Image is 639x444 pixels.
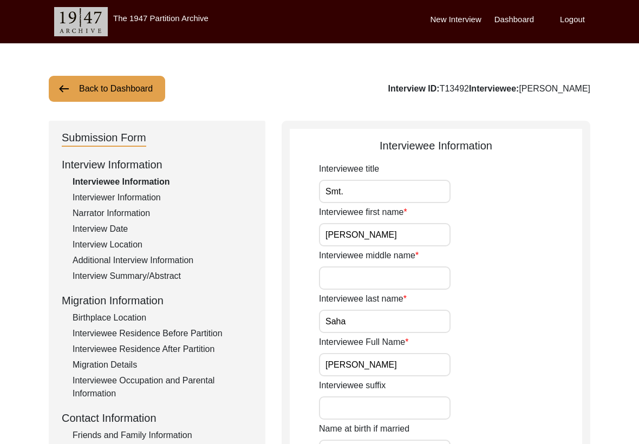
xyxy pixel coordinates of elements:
div: Migration Information [62,292,252,309]
div: Interview Information [62,156,252,173]
div: Interview Location [73,238,252,251]
div: Friends and Family Information [73,429,252,442]
div: Submission Form [62,129,146,147]
label: Logout [560,14,585,26]
label: The 1947 Partition Archive [113,14,208,23]
div: Interviewee Occupation and Parental Information [73,374,252,400]
label: Interviewee middle name [319,249,419,262]
label: New Interview [431,14,481,26]
div: Migration Details [73,358,252,371]
div: T13492 [PERSON_NAME] [388,82,590,95]
div: Interview Date [73,223,252,236]
div: Narrator Information [73,207,252,220]
label: Interviewee last name [319,292,407,305]
b: Interviewee: [469,84,519,93]
div: Interviewee Information [73,175,252,188]
div: Contact Information [62,410,252,426]
div: Interview Summary/Abstract [73,270,252,283]
b: Interview ID: [388,84,440,93]
label: Interviewee title [319,162,379,175]
div: Interviewer Information [73,191,252,204]
div: Interviewee Residence After Partition [73,343,252,356]
img: header-logo.png [54,7,108,36]
img: arrow-left.png [57,82,70,95]
label: Interviewee first name [319,206,407,219]
div: Additional Interview Information [73,254,252,267]
label: Name at birth if married [319,422,409,435]
button: Back to Dashboard [49,76,165,102]
div: Birthplace Location [73,311,252,324]
div: Interviewee Information [290,138,582,154]
label: Interviewee suffix [319,379,386,392]
div: Interviewee Residence Before Partition [73,327,252,340]
label: Dashboard [494,14,534,26]
label: Interviewee Full Name [319,336,408,349]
